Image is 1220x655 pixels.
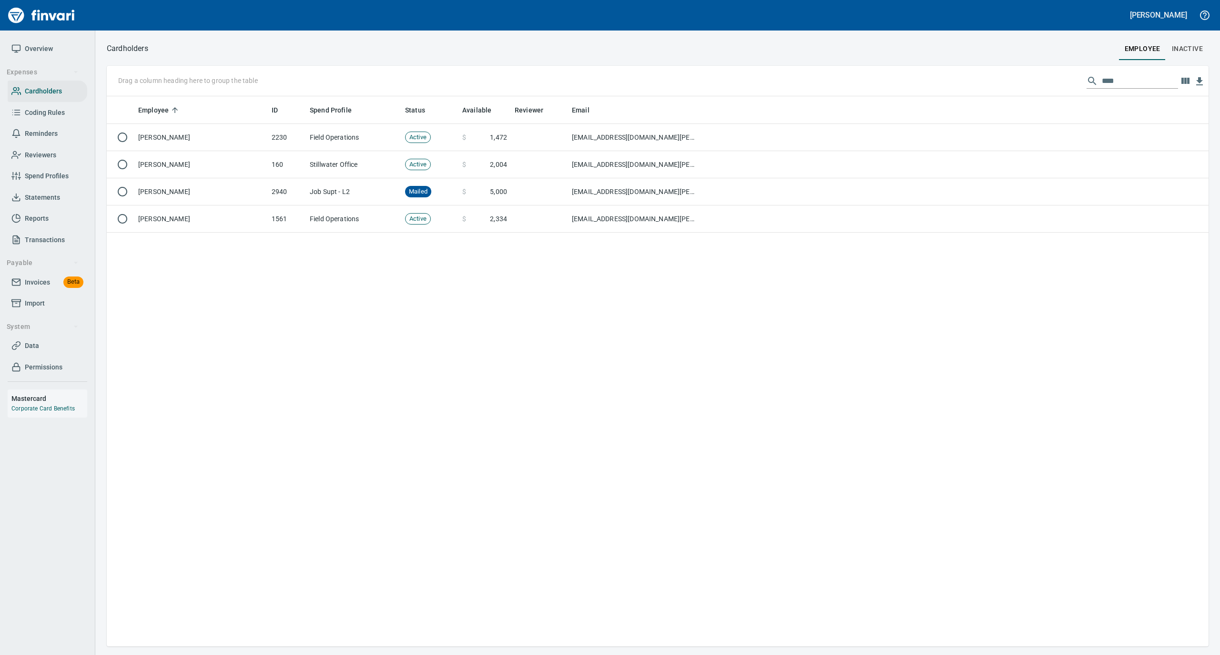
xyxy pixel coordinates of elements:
span: Active [406,133,430,142]
a: Reports [8,208,87,229]
td: Job Supt - L2 [306,178,401,205]
span: Available [462,104,491,116]
span: Email [572,104,602,116]
span: $ [462,187,466,196]
p: Cardholders [107,43,148,54]
button: Expenses [3,63,82,81]
nav: breadcrumb [107,43,148,54]
td: Stillwater Office [306,151,401,178]
td: 1561 [268,205,306,233]
h6: Mastercard [11,393,87,404]
span: Reports [25,213,49,225]
span: Coding Rules [25,107,65,119]
h5: [PERSON_NAME] [1130,10,1187,20]
td: [PERSON_NAME] [134,205,268,233]
a: Coding Rules [8,102,87,123]
td: 160 [268,151,306,178]
span: Status [405,104,425,116]
span: 1,472 [490,133,507,142]
td: [EMAIL_ADDRESS][DOMAIN_NAME][PERSON_NAME] [568,178,701,205]
span: Employee [138,104,169,116]
a: Data [8,335,87,357]
span: Spend Profile [310,104,352,116]
span: Spend Profile [310,104,364,116]
span: Status [405,104,437,116]
span: Statements [25,192,60,204]
span: Reviewer [515,104,543,116]
button: Download Table [1192,74,1207,89]
a: InvoicesBeta [8,272,87,293]
span: employee [1125,43,1160,55]
span: Spend Profiles [25,170,69,182]
span: Overview [25,43,53,55]
span: Reviewer [515,104,556,116]
span: Import [25,297,45,309]
button: [PERSON_NAME] [1128,8,1189,22]
span: Available [462,104,504,116]
span: ID [272,104,278,116]
td: 2940 [268,178,306,205]
a: Permissions [8,357,87,378]
span: Invoices [25,276,50,288]
span: Transactions [25,234,65,246]
span: Cardholders [25,85,62,97]
span: Data [25,340,39,352]
button: Payable [3,254,82,272]
td: [PERSON_NAME] [134,151,268,178]
span: Payable [7,257,79,269]
td: [PERSON_NAME] [134,124,268,151]
span: Employee [138,104,181,116]
a: Transactions [8,229,87,251]
td: [EMAIL_ADDRESS][DOMAIN_NAME][PERSON_NAME] [568,205,701,233]
span: $ [462,160,466,169]
span: Active [406,160,430,169]
span: $ [462,133,466,142]
td: [PERSON_NAME] [134,178,268,205]
button: Choose columns to display [1178,74,1192,88]
span: System [7,321,79,333]
span: Beta [63,276,83,287]
span: 2,004 [490,160,507,169]
button: System [3,318,82,336]
td: Field Operations [306,124,401,151]
img: Finvari [6,4,77,27]
span: Email [572,104,590,116]
span: ID [272,104,290,116]
span: Active [406,215,430,224]
span: Permissions [25,361,62,373]
a: Import [8,293,87,314]
span: Reviewers [25,149,56,161]
span: Inactive [1172,43,1203,55]
a: Spend Profiles [8,165,87,187]
span: Reminders [25,128,58,140]
td: [EMAIL_ADDRESS][DOMAIN_NAME][PERSON_NAME] [568,151,701,178]
a: Reviewers [8,144,87,166]
span: Mailed [405,187,431,196]
a: Cardholders [8,81,87,102]
td: [EMAIL_ADDRESS][DOMAIN_NAME][PERSON_NAME] [568,124,701,151]
a: Overview [8,38,87,60]
span: 2,334 [490,214,507,224]
td: 2230 [268,124,306,151]
a: Statements [8,187,87,208]
td: Field Operations [306,205,401,233]
span: Expenses [7,66,79,78]
span: $ [462,214,466,224]
a: Corporate Card Benefits [11,405,75,412]
a: Reminders [8,123,87,144]
span: 5,000 [490,187,507,196]
p: Drag a column heading here to group the table [118,76,258,85]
